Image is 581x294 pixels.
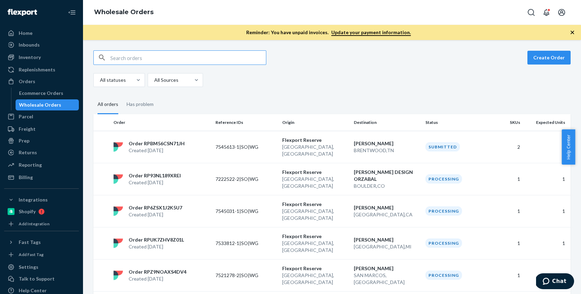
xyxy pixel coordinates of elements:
[489,259,523,291] td: 1
[489,131,523,163] td: 2
[19,208,36,215] div: Shopify
[19,41,40,48] div: Inbounds
[129,236,184,243] p: Order RPUK7ZHV8Z01L
[89,2,159,22] ol: breadcrumbs
[4,159,79,170] a: Reporting
[99,77,100,84] input: All statuses
[282,169,348,176] p: Flexport Reserve
[524,6,538,19] button: Open Search Box
[16,99,79,110] a: Wholesale Orders
[4,124,79,135] a: Freight
[536,273,574,291] iframe: Opens a widget where you can chat to one of our agents
[215,176,271,183] p: 7222522-2|SO|WG
[282,272,348,286] p: [GEOGRAPHIC_DATA] , [GEOGRAPHIC_DATA]
[4,52,79,63] a: Inventory
[111,114,213,131] th: Order
[19,287,47,294] div: Help Center
[19,113,33,120] div: Parcel
[425,174,462,184] div: Processing
[94,8,154,16] a: Wholesale Orders
[129,275,186,282] p: Created [DATE]
[489,163,523,195] td: 1
[98,95,118,114] div: All orders
[19,174,33,181] div: Billing
[129,140,185,147] p: Order RPBM56CSN71JH
[127,95,154,113] div: Has problem
[113,238,123,248] img: flexport logo
[19,239,41,246] div: Fast Tags
[4,251,79,259] a: Add Fast Tag
[354,147,420,154] p: BRENTWOOD , TN
[215,208,271,215] p: 7545031-1|SO|WG
[4,273,79,284] button: Talk to Support
[4,206,79,217] a: Shopify
[351,114,423,131] th: Destination
[113,142,123,152] img: flexport logo
[19,137,29,144] div: Prep
[129,243,184,250] p: Created [DATE]
[246,29,411,36] p: Reminder: You have unpaid invoices.
[19,54,41,61] div: Inventory
[113,174,123,184] img: flexport logo
[4,220,79,228] a: Add Integration
[4,39,79,50] a: Inbounds
[354,265,420,272] p: [PERSON_NAME]
[19,264,38,271] div: Settings
[19,252,44,257] div: Add Fast Tag
[523,131,571,163] td: 2
[110,51,266,65] input: Search orders
[331,29,411,36] a: Update your payment information.
[215,240,271,247] p: 7533812-1|SO|WG
[282,265,348,272] p: Flexport Reserve
[215,272,271,279] p: 7521278-2|SO|WG
[523,195,571,227] td: 1
[489,114,523,131] th: SKUs
[282,240,348,254] p: [GEOGRAPHIC_DATA] , [GEOGRAPHIC_DATA]
[113,206,123,216] img: flexport logo
[129,179,181,186] p: Created [DATE]
[19,221,49,227] div: Add Integration
[215,144,271,150] p: 7545613-1|SO|WG
[555,6,569,19] button: Open account menu
[354,236,420,243] p: [PERSON_NAME]
[129,204,182,211] p: Order RP6ZSX1J2K5U7
[425,271,462,280] div: Processing
[423,114,489,131] th: Status
[523,259,571,291] td: 1
[282,233,348,240] p: Flexport Reserve
[65,6,79,19] button: Close Navigation
[19,101,61,108] div: Wholesale Orders
[19,149,37,156] div: Returns
[489,195,523,227] td: 1
[279,114,351,131] th: Origin
[562,129,575,165] button: Help Center
[354,211,420,218] p: [GEOGRAPHIC_DATA] , CA
[282,208,348,222] p: [GEOGRAPHIC_DATA] , [GEOGRAPHIC_DATA]
[4,135,79,146] a: Prep
[354,204,420,211] p: [PERSON_NAME]
[154,77,154,84] input: All Sources
[282,144,348,157] p: [GEOGRAPHIC_DATA] , [GEOGRAPHIC_DATA]
[129,147,185,154] p: Created [DATE]
[19,126,36,133] div: Freight
[19,30,33,37] div: Home
[523,114,571,131] th: Expected Units
[16,88,79,99] a: Ecommerce Orders
[19,78,35,85] div: Orders
[354,169,420,183] p: [PERSON_NAME] DESIGN ORZABAL
[4,262,79,273] a: Settings
[489,227,523,259] td: 1
[4,194,79,205] button: Integrations
[19,275,55,282] div: Talk to Support
[354,183,420,189] p: BOULDER , CO
[129,211,182,218] p: Created [DATE]
[4,28,79,39] a: Home
[4,147,79,158] a: Returns
[354,272,420,286] p: SAN MARCOS , [GEOGRAPHIC_DATA]
[129,268,186,275] p: Order RPZ9NOAXS4DV4
[19,161,42,168] div: Reporting
[19,90,63,97] div: Ecommerce Orders
[8,9,37,16] img: Flexport logo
